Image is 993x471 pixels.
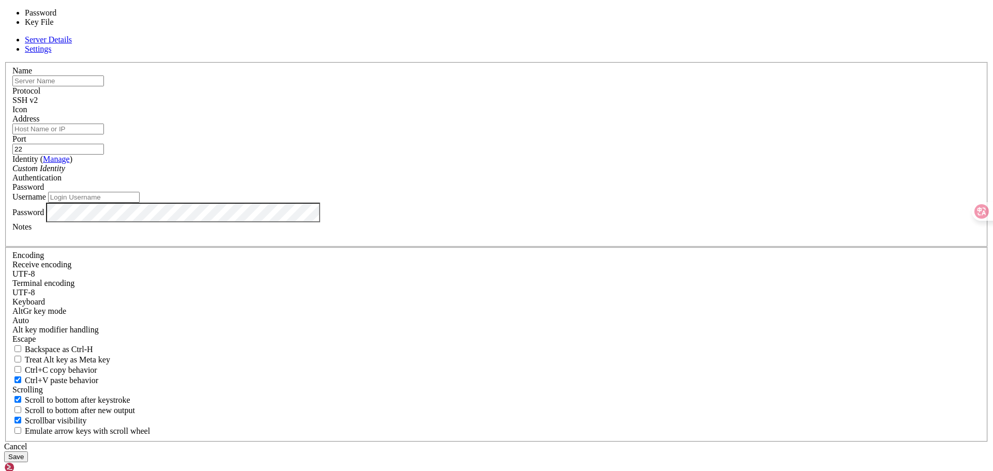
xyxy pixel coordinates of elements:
[12,269,35,278] span: UTF-8
[14,345,21,352] input: Backspace as Ctrl-H
[14,417,21,423] input: Scrollbar visibility
[12,385,43,394] label: Scrolling
[12,335,36,343] span: Escape
[12,416,87,425] label: The vertical scrollbar mode.
[25,416,87,425] span: Scrollbar visibility
[12,335,981,344] div: Escape
[12,86,40,95] label: Protocol
[12,288,981,297] div: UTF-8
[12,396,130,404] label: Whether to scroll to the bottom on any keystroke.
[40,155,72,163] span: ( )
[12,279,74,287] label: The default terminal encoding. ISO-2022 enables character map translations (like graphics maps). ...
[12,307,66,315] label: Set the expected encoding for data received from the host. If the encodings do not match, visual ...
[12,114,39,123] label: Address
[12,96,38,104] span: SSH v2
[25,44,52,53] a: Settings
[12,66,32,75] label: Name
[12,316,29,325] span: Auto
[12,222,32,231] label: Notes
[4,442,989,451] div: Cancel
[12,155,72,163] label: Identity
[4,451,28,462] button: Save
[12,134,26,143] label: Port
[12,406,135,415] label: Scroll to bottom after new output.
[12,251,44,260] label: Encoding
[12,75,104,86] input: Server Name
[12,376,98,385] label: Ctrl+V pastes if true, sends ^V to host if false. Ctrl+Shift+V sends ^V to host if true, pastes i...
[14,406,21,413] input: Scroll to bottom after new output
[48,192,140,203] input: Login Username
[14,396,21,403] input: Scroll to bottom after keystroke
[25,406,135,415] span: Scroll to bottom after new output
[12,192,46,201] label: Username
[12,183,981,192] div: Password
[25,376,98,385] span: Ctrl+V paste behavior
[12,345,93,354] label: If true, the backspace should send BS ('\x08', aka ^H). Otherwise the backspace key should send '...
[12,164,981,173] div: Custom Identity
[12,269,981,279] div: UTF-8
[25,35,72,44] a: Server Details
[12,164,65,173] i: Custom Identity
[43,155,70,163] a: Manage
[12,316,981,325] div: Auto
[12,325,99,334] label: Controls how the Alt key is handled. Escape: Send an ESC prefix. 8-Bit: Add 128 to the typed char...
[25,355,110,364] span: Treat Alt key as Meta key
[14,366,21,373] input: Ctrl+C copy behavior
[14,356,21,362] input: Treat Alt key as Meta key
[12,366,97,374] label: Ctrl-C copies if true, send ^C to host if false. Ctrl-Shift-C sends ^C to host if true, copies if...
[25,345,93,354] span: Backspace as Ctrl-H
[12,427,150,435] label: When using the alternative screen buffer, and DECCKM (Application Cursor Keys) is active, mouse w...
[12,144,104,155] input: Port Number
[12,288,35,297] span: UTF-8
[12,105,27,114] label: Icon
[12,355,110,364] label: Whether the Alt key acts as a Meta key or as a distinct Alt key.
[12,260,71,269] label: Set the expected encoding for data received from the host. If the encodings do not match, visual ...
[25,366,97,374] span: Ctrl+C copy behavior
[12,183,44,191] span: Password
[14,376,21,383] input: Ctrl+V paste behavior
[25,8,111,18] li: Password
[12,124,104,134] input: Host Name or IP
[12,173,62,182] label: Authentication
[25,18,111,27] li: Key File
[12,207,44,216] label: Password
[12,96,981,105] div: SSH v2
[25,396,130,404] span: Scroll to bottom after keystroke
[25,427,150,435] span: Emulate arrow keys with scroll wheel
[14,427,21,434] input: Emulate arrow keys with scroll wheel
[12,297,45,306] label: Keyboard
